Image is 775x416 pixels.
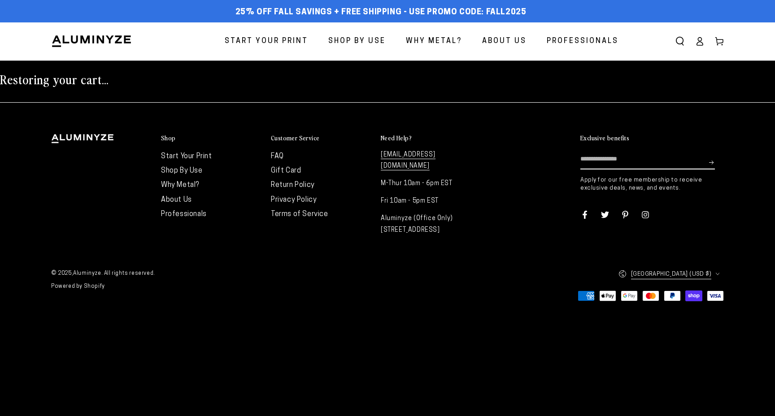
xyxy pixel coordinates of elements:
[381,134,412,142] h2: Need Help?
[271,134,319,142] h2: Customer Service
[271,167,301,174] a: Gift Card
[271,211,328,218] a: Terms of Service
[218,30,315,53] a: Start Your Print
[51,35,132,48] img: Aluminyze
[670,31,690,51] summary: Search our site
[580,176,724,192] p: Apply for our free membership to receive exclusive deals, news, and events.
[271,196,317,204] a: Privacy Policy
[381,213,482,235] p: Aluminyze (Office Only) [STREET_ADDRESS]
[399,30,469,53] a: Why Metal?
[271,153,284,160] a: FAQ
[161,134,176,142] h2: Shop
[381,195,482,207] p: Fri 10am - 5pm EST
[322,30,392,53] a: Shop By Use
[51,284,105,289] a: Powered by Shopify
[51,267,387,281] small: © 2025, . All rights reserved.
[381,134,482,143] summary: Need Help?
[406,35,462,48] span: Why Metal?
[475,30,533,53] a: About Us
[271,182,315,189] a: Return Policy
[161,167,203,174] a: Shop By Use
[161,211,207,218] a: Professionals
[73,271,101,276] a: Aluminyze
[580,134,724,143] summary: Exclusive benefits
[225,35,308,48] span: Start Your Print
[381,152,435,170] a: [EMAIL_ADDRESS][DOMAIN_NAME]
[161,153,212,160] a: Start Your Print
[161,196,192,204] a: About Us
[161,182,199,189] a: Why Metal?
[328,35,386,48] span: Shop By Use
[381,178,482,189] p: M-Thur 10am - 6pm EST
[235,8,527,17] span: 25% off FALL Savings + Free Shipping - Use Promo Code: FALL2025
[271,134,372,143] summary: Customer Service
[631,269,711,279] span: [GEOGRAPHIC_DATA] (USD $)
[580,134,629,142] h2: Exclusive benefits
[709,149,715,176] button: Subscribe
[547,35,618,48] span: Professionals
[618,264,724,284] button: [GEOGRAPHIC_DATA] (USD $)
[540,30,625,53] a: Professionals
[161,134,262,143] summary: Shop
[482,35,527,48] span: About Us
